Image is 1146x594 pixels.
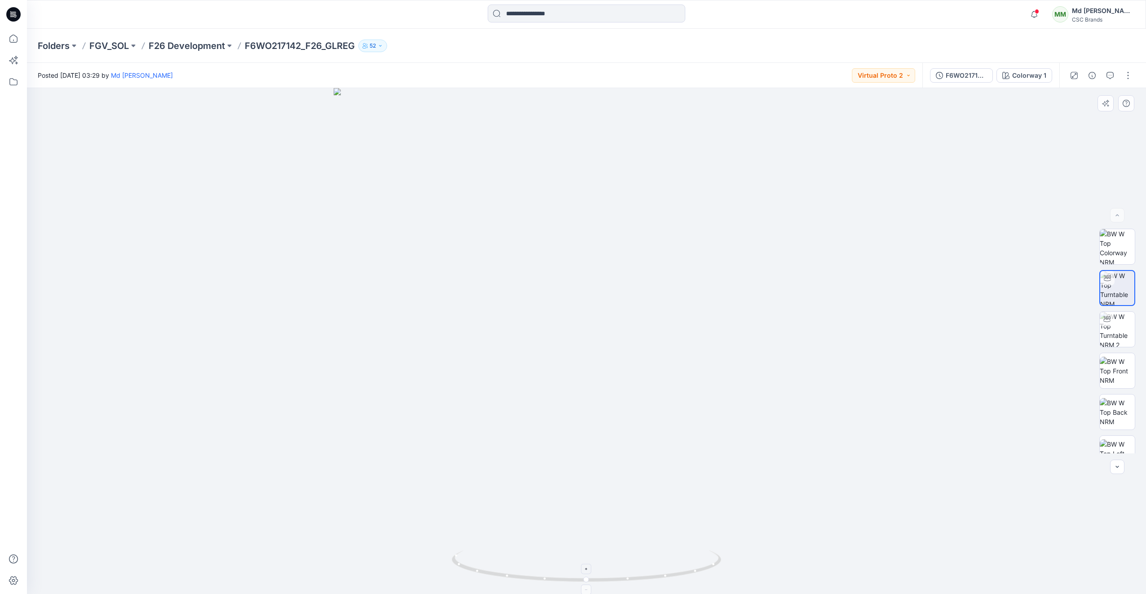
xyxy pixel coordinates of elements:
a: F26 Development [149,40,225,52]
div: CSC Brands [1072,16,1135,23]
img: BW W Top Left NRM [1100,439,1135,468]
p: F6WO217142_F26_GLREG [245,40,355,52]
button: 52 [358,40,387,52]
button: Details [1085,68,1099,83]
p: 52 [370,41,376,51]
img: BW W Top Front NRM [1100,357,1135,385]
a: FGV_SOL [89,40,129,52]
a: Md [PERSON_NAME] [111,71,173,79]
button: Colorway 1 [996,68,1052,83]
div: F6WO217142_F26_GLREG_VP2 [946,71,987,80]
div: MM [1052,6,1068,22]
img: BW W Top Colorway NRM [1100,229,1135,264]
button: F6WO217142_F26_GLREG_VP2 [930,68,993,83]
img: BW W Top Turntable NRM 2 [1100,312,1135,347]
div: Colorway 1 [1012,71,1046,80]
span: Posted [DATE] 03:29 by [38,71,173,80]
img: BW W Top Back NRM [1100,398,1135,426]
img: BW W Top Turntable NRM [1100,271,1134,305]
a: Folders [38,40,70,52]
div: Md [PERSON_NAME] [1072,5,1135,16]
